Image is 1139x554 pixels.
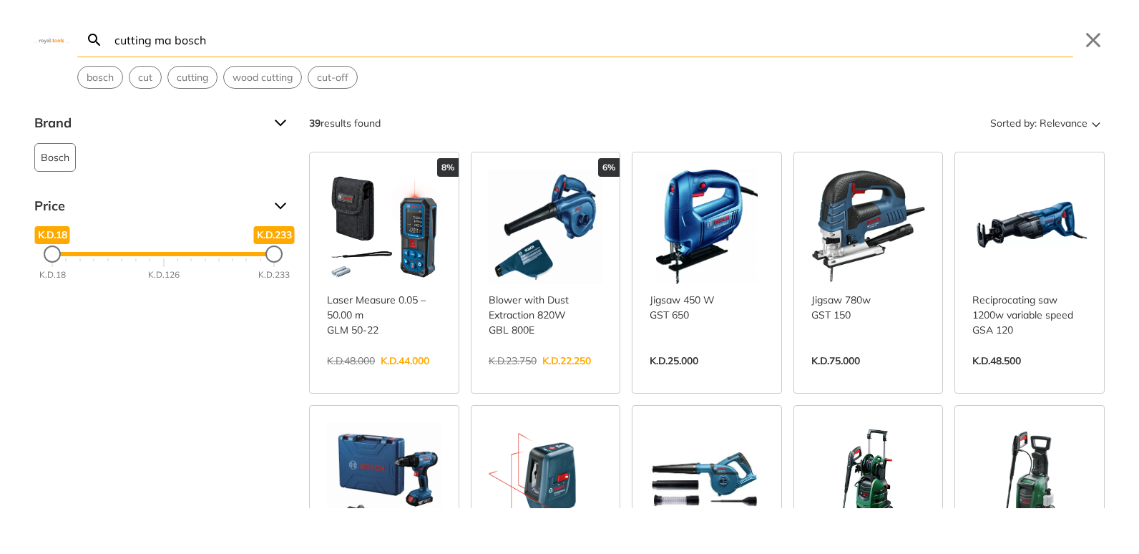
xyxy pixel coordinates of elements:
button: Bosch [34,143,76,172]
span: Price [34,195,263,218]
img: Close [34,37,69,43]
button: Select suggestion: bosch [78,67,122,88]
span: bosch [87,70,114,85]
button: Select suggestion: cut-off [308,67,357,88]
div: K.D.18 [39,268,66,281]
div: 6% [598,158,620,177]
span: Bosch [41,144,69,171]
button: Select suggestion: cut [129,67,161,88]
div: K.D.126 [148,268,180,281]
div: Suggestion: cut [129,66,162,89]
div: Suggestion: cutting [167,66,217,89]
button: Select suggestion: cutting [168,67,217,88]
svg: Search [86,31,103,49]
span: Relevance [1040,112,1087,135]
div: Suggestion: bosch [77,66,123,89]
button: Close [1082,29,1105,52]
button: Sorted by:Relevance Sort [987,112,1105,135]
div: results found [309,112,381,135]
div: Minimum Price [44,246,61,263]
div: Maximum Price [265,246,283,263]
div: Suggestion: cut-off [308,66,358,89]
strong: 39 [309,117,321,130]
div: K.D.233 [258,268,290,281]
button: Select suggestion: wood cutting [224,67,301,88]
div: Suggestion: wood cutting [223,66,302,89]
span: cutting [177,70,208,85]
input: Search… [112,23,1073,57]
svg: Sort [1087,115,1105,132]
span: wood cutting [233,70,293,85]
span: Brand [34,112,263,135]
span: cut [138,70,152,85]
span: cut-off [317,70,348,85]
div: 8% [437,158,459,177]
